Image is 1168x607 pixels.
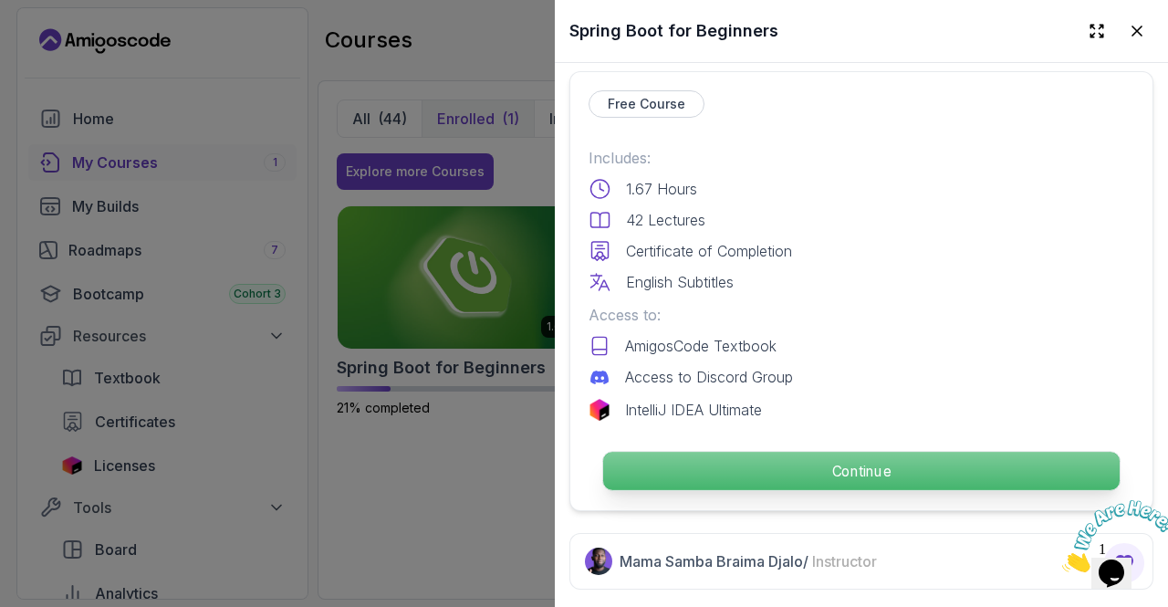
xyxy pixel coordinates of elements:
[1055,493,1168,580] iframe: chat widget
[626,178,697,200] p: 1.67 Hours
[625,335,777,357] p: AmigosCode Textbook
[589,304,1134,326] p: Access to:
[625,399,762,421] p: IntelliJ IDEA Ultimate
[626,240,792,262] p: Certificate of Completion
[602,451,1121,491] button: Continue
[620,550,877,572] p: Mama Samba Braima Djalo /
[7,7,120,79] img: Chat attention grabber
[589,147,1134,169] p: Includes:
[603,452,1120,490] p: Continue
[7,7,15,23] span: 1
[585,548,612,575] img: Nelson Djalo
[626,271,734,293] p: English Subtitles
[569,18,778,44] h2: Spring Boot for Beginners
[589,399,610,421] img: jetbrains logo
[626,209,705,231] p: 42 Lectures
[608,95,685,113] p: Free Course
[812,552,877,570] span: Instructor
[1080,15,1113,47] button: Expand drawer
[625,366,793,388] p: Access to Discord Group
